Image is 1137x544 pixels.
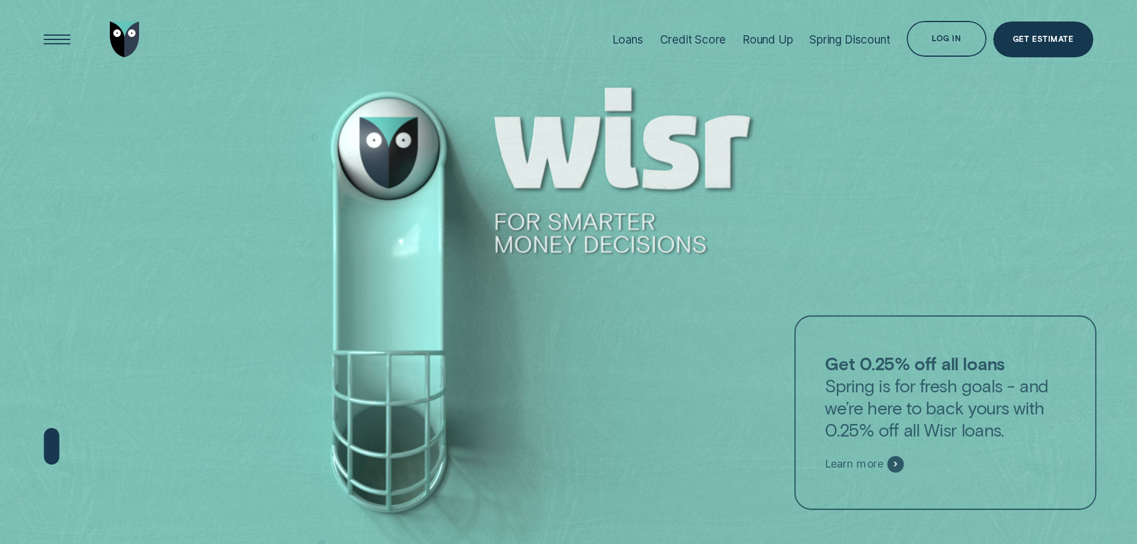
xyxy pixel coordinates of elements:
a: Get 0.25% off all loansSpring is for fresh goals - and we’re here to back yours with 0.25% off al... [794,315,1097,510]
div: Credit Score [660,33,726,47]
span: Learn more [825,457,883,471]
img: Wisr [110,21,140,57]
a: Get Estimate [993,21,1093,57]
strong: Get 0.25% off all loans [825,352,1004,374]
div: Round Up [742,33,793,47]
button: Open Menu [39,21,75,57]
p: Spring is for fresh goals - and we’re here to back yours with 0.25% off all Wisr loans. [825,352,1066,441]
button: Log in [907,21,986,57]
div: Spring Discount [809,33,890,47]
div: Loans [612,33,643,47]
